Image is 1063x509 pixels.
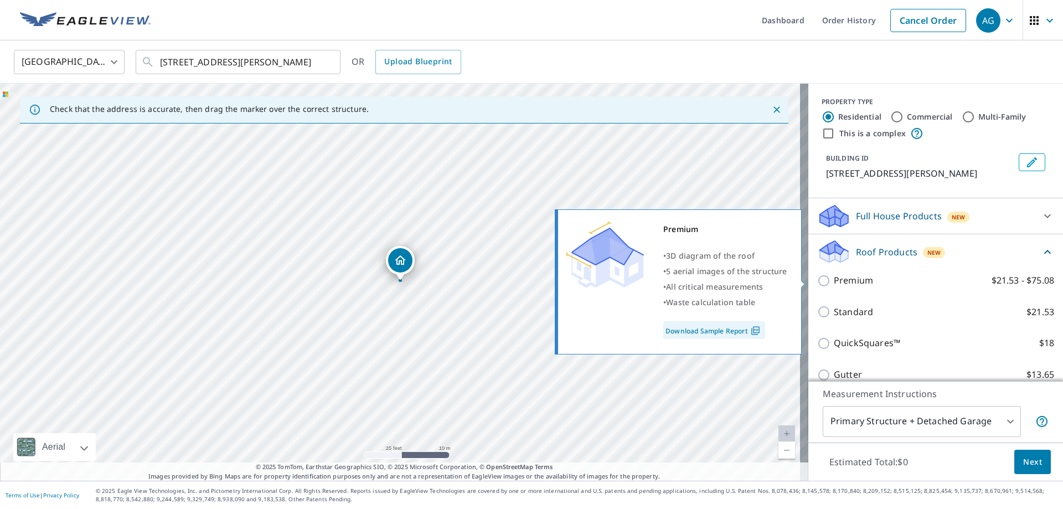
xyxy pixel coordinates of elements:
button: Close [770,102,784,117]
label: Multi-Family [978,111,1026,122]
div: • [663,295,787,310]
p: BUILDING ID [826,153,869,163]
div: • [663,264,787,279]
div: • [663,248,787,264]
p: Gutter [834,368,862,382]
p: © 2025 Eagle View Technologies, Inc. and Pictometry International Corp. All Rights Reserved. Repo... [96,487,1057,503]
p: | [6,492,79,498]
div: Dropped pin, building 1, Residential property, 9041 Redfield Ln Parker, CO 80134 [386,246,415,280]
p: [STREET_ADDRESS][PERSON_NAME] [826,167,1014,180]
span: New [927,248,941,257]
button: Next [1014,450,1051,475]
p: QuickSquares™ [834,336,900,350]
a: Cancel Order [890,9,966,32]
input: Search by address or latitude-longitude [160,47,318,78]
span: Waste calculation table [666,297,755,307]
img: EV Logo [20,12,151,29]
a: OpenStreetMap [486,462,533,471]
button: Edit building 1 [1019,153,1045,171]
a: Terms [535,462,553,471]
a: Upload Blueprint [375,50,461,74]
span: 5 aerial images of the structure [666,266,787,276]
span: 3D diagram of the roof [666,250,755,261]
img: Premium [566,222,644,288]
div: OR [352,50,461,74]
div: • [663,279,787,295]
div: AG [976,8,1000,33]
div: Full House ProductsNew [817,203,1054,229]
p: $18 [1039,336,1054,350]
p: Premium [834,274,873,287]
a: Current Level 20, Zoom In Disabled [778,425,795,442]
p: $21.53 [1026,305,1054,319]
p: Standard [834,305,873,319]
a: Terms of Use [6,491,40,499]
div: Primary Structure + Detached Garage [823,406,1021,437]
p: Full House Products [856,209,942,223]
p: $21.53 - $75.08 [992,274,1054,287]
div: Premium [663,222,787,237]
p: Estimated Total: $0 [821,450,917,474]
span: Your report will include the primary structure and a detached garage if one exists. [1035,415,1049,428]
span: Next [1023,455,1042,469]
span: © 2025 TomTom, Earthstar Geographics SIO, © 2025 Microsoft Corporation, © [256,462,553,472]
span: New [952,213,966,222]
a: Privacy Policy [43,491,79,499]
span: Upload Blueprint [384,55,452,69]
p: $13.65 [1026,368,1054,382]
p: Check that the address is accurate, then drag the marker over the correct structure. [50,104,369,114]
div: Roof ProductsNew [817,239,1054,265]
label: This is a complex [839,128,906,139]
a: Download Sample Report [663,321,765,339]
span: All critical measurements [666,281,763,292]
a: Current Level 20, Zoom Out [778,442,795,459]
label: Residential [838,111,881,122]
label: Commercial [907,111,953,122]
div: Aerial [39,433,69,461]
img: Pdf Icon [748,326,763,336]
p: Measurement Instructions [823,387,1049,400]
div: Aerial [13,433,96,461]
div: PROPERTY TYPE [822,97,1050,107]
p: Roof Products [856,245,917,259]
div: [GEOGRAPHIC_DATA] [14,47,125,78]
